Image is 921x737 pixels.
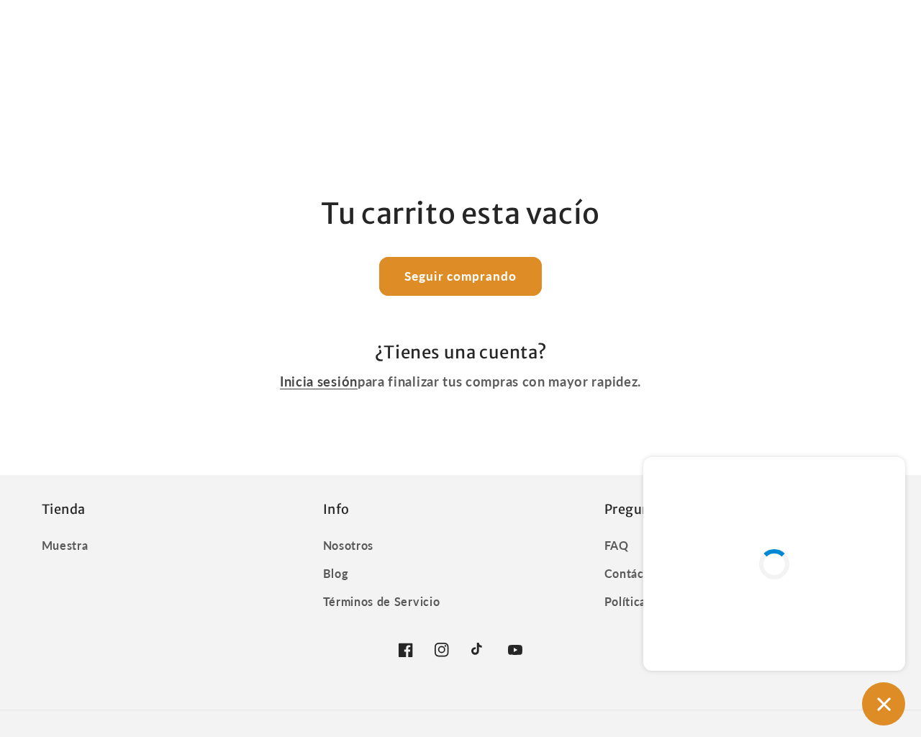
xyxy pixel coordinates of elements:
[604,559,675,587] a: Contáctanos
[323,559,349,587] a: Blog
[323,535,374,559] a: Nosotros
[42,501,317,517] h2: Tienda
[42,535,89,559] a: Muestra
[604,587,733,615] a: Políticas de Reembolso
[42,371,880,393] p: para finalizar tus compras con mayor rapidez.
[639,457,909,725] inbox-online-store-chat: Chat de la tienda online Shopify
[379,257,541,296] a: Seguir comprando
[604,535,629,559] a: FAQ
[604,501,880,517] h2: Preguntas
[42,195,880,232] h1: Tu carrito esta vacío
[280,371,358,393] a: Inicia sesión
[323,501,599,517] h2: Info
[42,341,880,363] h2: ¿Tienes una cuenta?
[323,587,440,615] a: Términos de Servicio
